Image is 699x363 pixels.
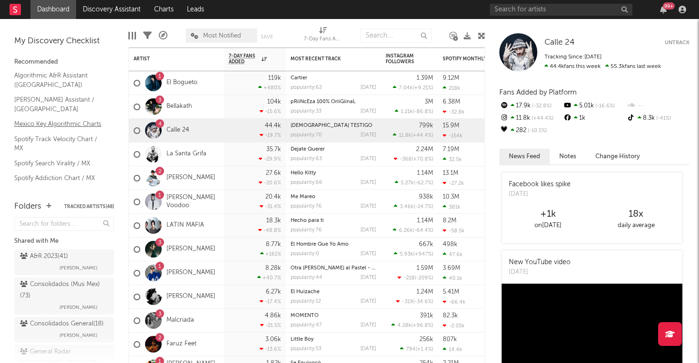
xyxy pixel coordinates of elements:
span: +96.8 % [413,323,432,328]
div: Cartier [291,76,376,81]
div: 82.3k [443,313,458,319]
div: 1.59M [417,265,433,271]
a: Malcriada [166,316,194,325]
div: 391k [420,313,433,319]
div: 1.14M [417,170,433,176]
div: 35.7k [266,146,281,153]
span: -10.5 % [526,128,547,134]
div: popularity: 63 [291,156,322,162]
div: 3M [425,99,433,105]
div: 14.4k [443,346,462,353]
div: 4.86k [265,313,281,319]
div: [DATE] [360,346,376,352]
div: popularity: 44 [291,275,322,280]
div: 104k [267,99,281,105]
div: 9.12M [443,75,459,81]
div: daily average [592,220,680,231]
a: El Huizache [291,289,320,295]
span: Most Notified [203,33,241,39]
div: 10.3M [443,194,459,200]
div: New YouTube video [509,258,571,267]
button: News Feed [499,149,550,164]
div: [DATE] [360,109,376,114]
span: -16.6 % [594,104,615,109]
div: El Huizache [291,289,376,295]
div: on [DATE] [504,220,592,231]
span: 1.21k [401,109,413,115]
div: 2.24M [416,146,433,153]
a: [DEMOGRAPHIC_DATA] TESTIGO [291,123,372,128]
div: 3.06k [265,336,281,343]
a: Otra [PERSON_NAME] al Pastel - Versión Cumbia [291,266,411,271]
span: Calle 24 [544,38,574,47]
span: +9.21 % [414,86,432,91]
div: [DATE] [509,190,571,199]
span: -62.7 % [415,181,432,186]
button: Untrack [665,38,689,48]
button: Notes [550,149,586,164]
a: Me Mareo [291,194,315,200]
a: [PERSON_NAME] Assistant / [GEOGRAPHIC_DATA] [14,95,105,114]
div: Recommended [14,57,114,68]
div: 18 x [592,209,680,220]
div: 1.39M [417,75,433,81]
div: Hello Kitty [291,171,376,176]
div: -20.6 % [259,180,281,186]
a: [PERSON_NAME] [166,269,215,277]
div: 8.28k [265,265,281,271]
span: [PERSON_NAME] [59,302,97,313]
div: 1.14M [417,218,433,224]
div: 99 + [663,2,675,10]
div: Folders [14,201,41,212]
div: -66.4k [443,299,466,305]
div: [DATE] [360,323,376,328]
div: 8.77k [266,241,281,248]
div: 20.4k [265,194,281,200]
span: Fans Added by Platform [499,89,577,96]
div: 11.8k [499,112,563,124]
div: -58.5k [443,228,465,234]
div: 938k [419,194,433,200]
span: +70.8 % [413,157,432,162]
a: Hello Kitty [291,171,316,176]
div: ( ) [393,132,433,138]
div: -32.8k [443,109,465,115]
button: 99+ [660,6,667,13]
span: 44.4k fans this week [544,64,601,69]
div: ( ) [398,275,433,281]
a: Bellakath [166,103,192,111]
div: El Hombre Que Yo Amo [291,242,376,247]
div: popularity: 62 [291,85,322,90]
div: -48.8 % [258,227,281,233]
div: Consolidados General ( 18 ) [20,318,104,330]
div: -27.2k [443,180,464,186]
span: -41 % [655,116,671,121]
div: 32.5k [443,156,462,162]
a: Spotify Addiction Chart / MX [14,173,105,183]
button: Change History [586,149,650,164]
span: +44.4 % [530,116,553,121]
div: -31.4 % [260,203,281,210]
div: Hecho para ti [291,218,376,223]
div: [DATE] [360,299,376,304]
div: 1.24M [417,289,433,295]
div: Artist [134,56,205,62]
span: [PERSON_NAME] [59,262,97,274]
a: [PERSON_NAME] [166,293,215,301]
div: 1k [563,112,626,124]
div: +480 % [258,85,281,91]
div: ( ) [400,346,433,352]
div: 5.41M [443,289,459,295]
div: -21.5 % [260,322,281,328]
div: -29.9 % [259,156,281,162]
button: Tracked Artists(48) [64,204,114,209]
a: Mexico Key Algorithmic Charts [14,119,105,129]
a: [PERSON_NAME] [166,245,215,253]
div: 282 [499,124,563,137]
a: MOMENTO [291,313,319,318]
div: [DATE] [509,267,571,277]
div: pRiiNcEza 100% OriiGiinaL [291,99,376,105]
span: -34.6 % [415,299,432,305]
div: A&R Pipeline [159,24,167,48]
span: -64.4 % [414,228,432,233]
